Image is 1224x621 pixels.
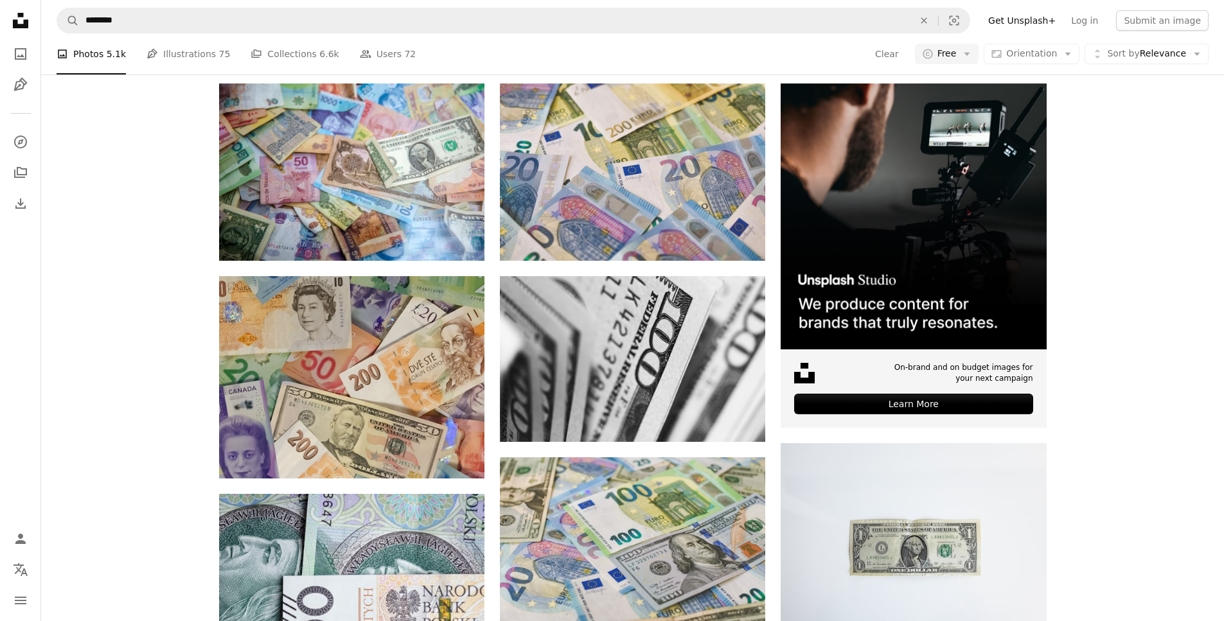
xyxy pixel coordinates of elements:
a: Illustrations [8,72,33,98]
a: 1 U.S. dollar banknote [781,541,1046,552]
button: Search Unsplash [57,8,79,33]
img: closeup photo of 100 US dollar banknotes [500,276,765,442]
a: Explore [8,129,33,155]
a: 20 euro bill on white and blue textile [500,166,765,178]
a: Home — Unsplash [8,8,33,36]
button: Clear [910,8,938,33]
span: Orientation [1006,48,1057,58]
a: Users 72 [360,33,416,74]
a: Log in / Sign up [8,526,33,552]
span: 6.6k [319,47,339,61]
a: closeup photo of 100 US dollar banknotes [500,353,765,365]
button: Language [8,557,33,582]
button: Clear [874,44,900,64]
span: Free [937,48,957,60]
img: 20 euro bill on white and blue textile [500,83,765,260]
button: Free [915,44,979,64]
img: file-1715652217532-464736461acbimage [781,83,1046,349]
button: Visual search [939,8,970,33]
a: 10 and 20 us dollar bill [219,371,484,383]
a: 100 us dollar bill [500,540,765,552]
img: 10 and 20 us dollar bill [219,276,484,479]
a: 10 and one 10 us dollar bill [219,166,484,178]
a: Photos [8,41,33,67]
img: file-1631678316303-ed18b8b5cb9cimage [794,363,815,383]
a: Collections 6.6k [251,33,339,74]
span: Sort by [1107,48,1139,58]
span: 75 [219,47,231,61]
span: Relevance [1107,48,1186,60]
a: Get Unsplash+ [980,10,1063,31]
button: Sort byRelevance [1085,44,1209,64]
form: Find visuals sitewide [57,8,970,33]
a: Download History [8,191,33,216]
img: 10 and one 10 us dollar bill [219,83,484,260]
a: On-brand and on budget images for your next campaignLearn More [781,83,1046,428]
a: Log in [1063,10,1106,31]
span: 72 [404,47,416,61]
button: Menu [8,588,33,613]
div: Learn More [794,394,1033,414]
button: Submit an image [1116,10,1209,31]
span: On-brand and on budget images for your next campaign [887,362,1033,384]
a: Collections [8,160,33,186]
a: Illustrations 75 [146,33,230,74]
button: Orientation [984,44,1079,64]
